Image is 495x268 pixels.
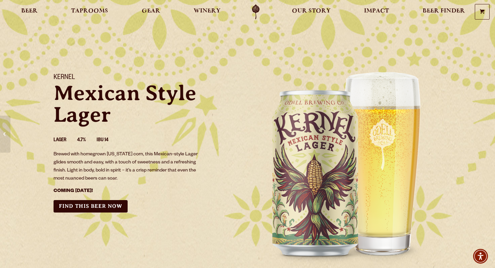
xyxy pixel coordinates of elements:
[360,4,393,20] a: Impact
[423,8,465,14] span: Beer Finder
[54,189,93,194] strong: COMING [DATE]!
[97,136,119,145] li: IBU 14
[473,249,488,264] div: Accessibility Menu
[21,8,38,14] span: Beer
[54,82,239,125] p: Mexican Style Lager
[71,8,108,14] span: Taprooms
[54,151,202,183] p: Brewed with homegrown [US_STATE] corn, this Mexican-style Lager glides smooth and easy, with a to...
[364,8,389,14] span: Impact
[142,8,160,14] span: Gear
[292,8,331,14] span: Our Story
[17,4,42,20] a: Beer
[54,74,239,82] h1: Kernel
[189,4,225,20] a: Winery
[194,8,221,14] span: Winery
[288,4,335,20] a: Our Story
[243,4,268,20] a: Odell Home
[54,136,77,145] li: Lager
[54,200,128,213] a: Find this Beer Now
[67,4,112,20] a: Taprooms
[77,136,97,145] li: 4.7%
[418,4,469,20] a: Beer Finder
[137,4,165,20] a: Gear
